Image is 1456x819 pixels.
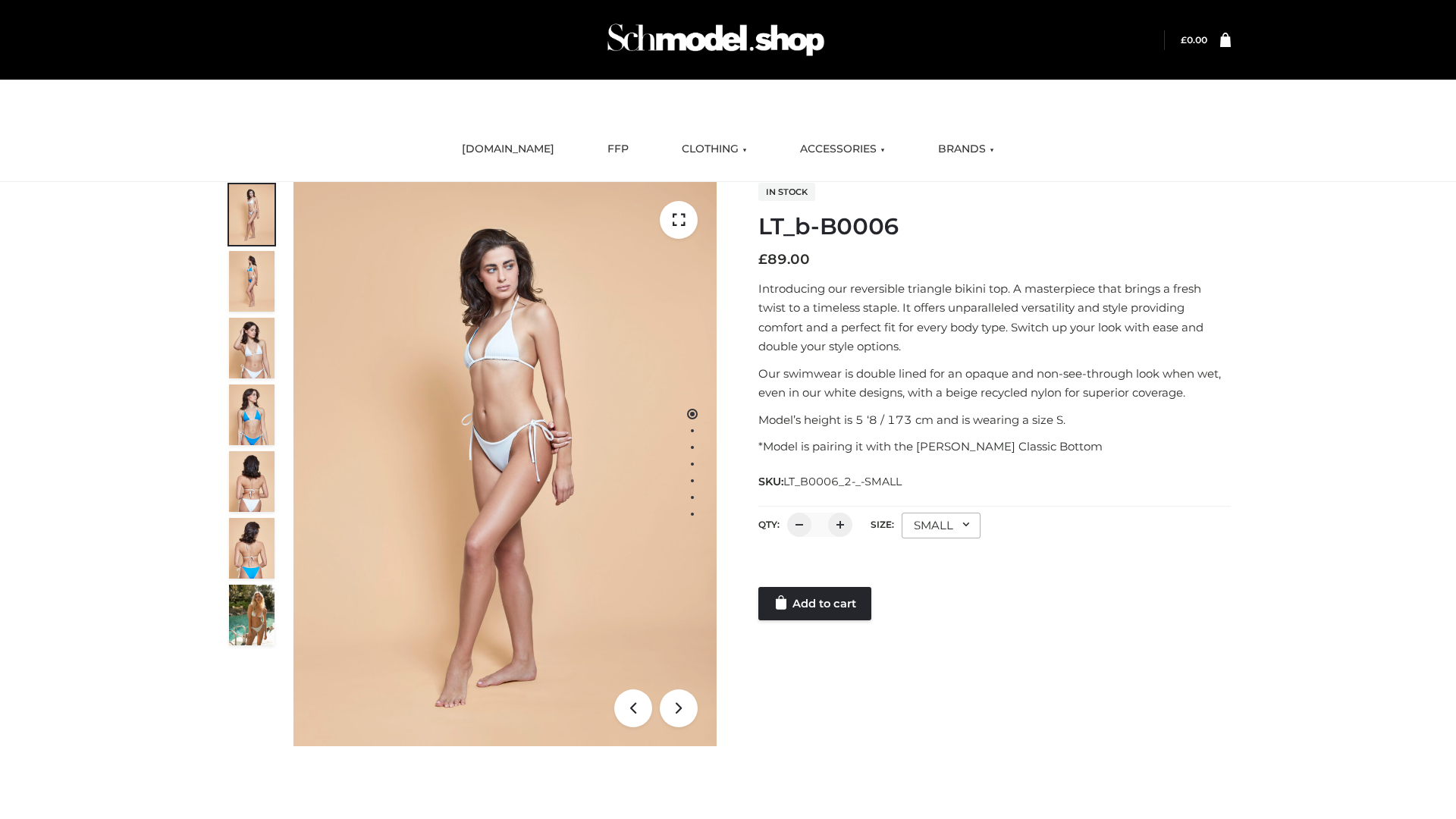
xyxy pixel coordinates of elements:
[229,384,275,445] img: ArielClassicBikiniTop_CloudNine_AzureSky_OW114ECO_4-scaled.jpg
[758,437,1231,457] p: *Model is pairing it with the [PERSON_NAME] Classic Bottom
[902,513,981,538] div: SMALL
[1181,34,1207,45] a: £0.00
[596,133,640,166] a: FFP
[602,10,830,70] img: Schmodel Admin 964
[927,133,1006,166] a: BRANDS
[450,133,566,166] a: [DOMAIN_NAME]
[758,587,871,620] a: Add to cart
[758,251,810,268] bdi: 89.00
[229,585,275,645] img: Arieltop_CloudNine_AzureSky2.jpg
[1181,34,1207,45] bdi: 0.00
[758,213,1231,240] h1: LT_b-B0006
[871,519,894,530] label: Size:
[229,518,275,579] img: ArielClassicBikiniTop_CloudNine_AzureSky_OW114ECO_8-scaled.jpg
[758,251,767,268] span: £
[229,451,275,512] img: ArielClassicBikiniTop_CloudNine_AzureSky_OW114ECO_7-scaled.jpg
[758,519,780,530] label: QTY:
[783,475,902,488] span: LT_B0006_2-_-SMALL
[758,183,815,201] span: In stock
[758,472,903,491] span: SKU:
[789,133,896,166] a: ACCESSORIES
[758,279,1231,356] p: Introducing our reversible triangle bikini top. A masterpiece that brings a fresh twist to a time...
[229,251,275,312] img: ArielClassicBikiniTop_CloudNine_AzureSky_OW114ECO_2-scaled.jpg
[758,410,1231,430] p: Model’s height is 5 ‘8 / 173 cm and is wearing a size S.
[229,184,275,245] img: ArielClassicBikiniTop_CloudNine_AzureSky_OW114ECO_1-scaled.jpg
[293,182,717,746] img: ArielClassicBikiniTop_CloudNine_AzureSky_OW114ECO_1
[1181,34,1187,45] span: £
[229,318,275,378] img: ArielClassicBikiniTop_CloudNine_AzureSky_OW114ECO_3-scaled.jpg
[758,364,1231,403] p: Our swimwear is double lined for an opaque and non-see-through look when wet, even in our white d...
[670,133,758,166] a: CLOTHING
